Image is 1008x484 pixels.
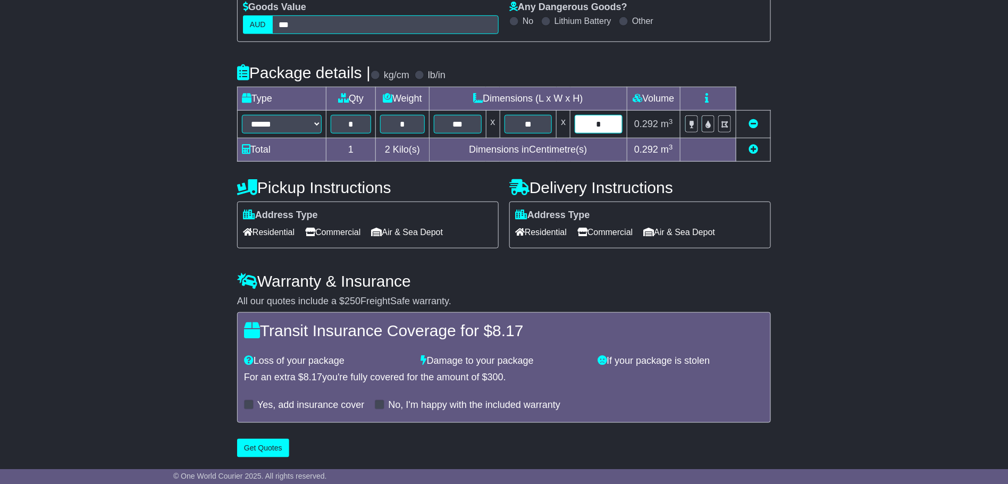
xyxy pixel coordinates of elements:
[243,2,306,13] label: Goods Value
[388,399,560,411] label: No, I'm happy with the included warranty
[749,119,758,129] a: Remove this item
[257,399,364,411] label: Yes, add insurance cover
[509,179,771,196] h4: Delivery Instructions
[515,224,567,240] span: Residential
[244,372,764,383] div: For an extra $ you're fully covered for the amount of $ .
[429,87,627,111] td: Dimensions (L x W x H)
[238,87,326,111] td: Type
[627,87,680,111] td: Volume
[243,15,273,34] label: AUD
[749,144,758,155] a: Add new item
[244,322,764,339] h4: Transit Insurance Coverage for $
[669,118,673,126] sup: 3
[237,272,771,290] h4: Warranty & Insurance
[376,87,430,111] td: Weight
[492,322,523,339] span: 8.17
[634,144,658,155] span: 0.292
[305,224,360,240] span: Commercial
[416,355,593,367] div: Damage to your package
[661,144,673,155] span: m
[669,143,673,151] sup: 3
[372,224,443,240] span: Air & Sea Depot
[385,144,390,155] span: 2
[326,138,376,162] td: 1
[237,179,499,196] h4: Pickup Instructions
[661,119,673,129] span: m
[523,16,533,26] label: No
[237,64,371,81] h4: Package details |
[243,210,318,221] label: Address Type
[488,372,503,382] span: 300
[384,70,409,81] label: kg/cm
[345,296,360,306] span: 250
[237,439,289,457] button: Get Quotes
[326,87,376,111] td: Qty
[239,355,416,367] div: Loss of your package
[304,372,322,382] span: 8.17
[515,210,590,221] label: Address Type
[592,355,769,367] div: If your package is stolen
[634,119,658,129] span: 0.292
[644,224,716,240] span: Air & Sea Depot
[632,16,653,26] label: Other
[509,2,627,13] label: Any Dangerous Goods?
[555,16,611,26] label: Lithium Battery
[428,70,446,81] label: lb/in
[238,138,326,162] td: Total
[577,224,633,240] span: Commercial
[429,138,627,162] td: Dimensions in Centimetre(s)
[237,296,771,307] div: All our quotes include a $ FreightSafe warranty.
[486,111,500,138] td: x
[557,111,570,138] td: x
[376,138,430,162] td: Kilo(s)
[243,224,295,240] span: Residential
[173,472,327,480] span: © One World Courier 2025. All rights reserved.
